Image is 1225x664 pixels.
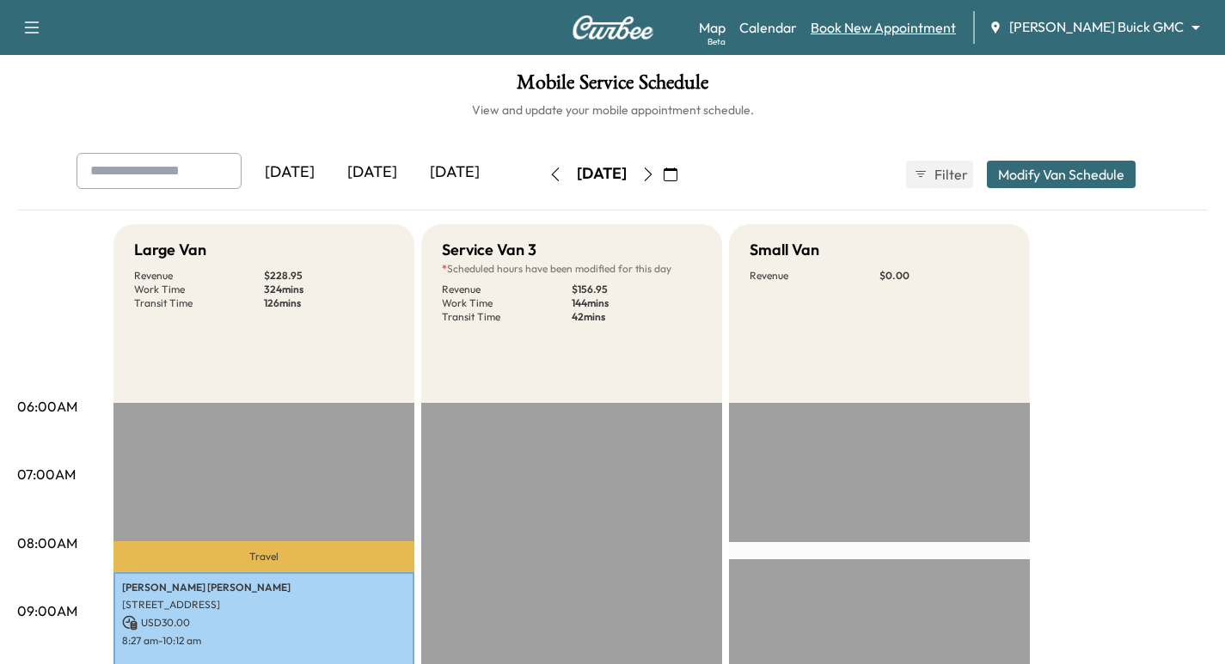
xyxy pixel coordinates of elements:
a: Calendar [739,17,797,38]
span: [PERSON_NAME] Buick GMC [1009,17,1184,37]
p: 8:27 am - 10:12 am [122,634,406,648]
p: Work Time [442,296,572,310]
p: USD 30.00 [122,615,406,630]
button: Modify Van Schedule [987,161,1136,188]
p: 08:00AM [17,533,77,553]
p: Travel [113,541,414,572]
p: Transit Time [134,296,264,310]
p: 144 mins [572,296,701,310]
p: $ 228.95 [264,269,394,283]
h6: View and update your mobile appointment schedule. [17,101,1208,119]
a: Book New Appointment [811,17,956,38]
h1: Mobile Service Schedule [17,72,1208,101]
p: Scheduled hours have been modified for this day [442,262,701,276]
div: [DATE] [413,153,496,192]
p: 126 mins [264,296,394,310]
p: Work Time [134,283,264,296]
div: [DATE] [331,153,413,192]
p: Transit Time [442,310,572,324]
h5: Small Van [750,238,819,262]
p: Revenue [134,269,264,283]
p: 09:00AM [17,600,77,621]
p: $ 156.95 [572,283,701,296]
img: Curbee Logo [572,15,654,40]
p: 42 mins [572,310,701,324]
p: 06:00AM [17,396,77,417]
div: [DATE] [248,153,331,192]
p: 324 mins [264,283,394,296]
button: Filter [906,161,973,188]
a: MapBeta [699,17,726,38]
p: Revenue [442,283,572,296]
p: [STREET_ADDRESS] [122,598,406,612]
div: [DATE] [577,163,627,185]
p: 07:00AM [17,464,76,484]
p: [PERSON_NAME] [PERSON_NAME] [122,581,406,594]
h5: Service Van 3 [442,238,536,262]
p: Revenue [750,269,879,283]
p: $ 0.00 [879,269,1009,283]
span: Filter [934,164,965,185]
h5: Large Van [134,238,206,262]
div: Beta [707,35,726,48]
